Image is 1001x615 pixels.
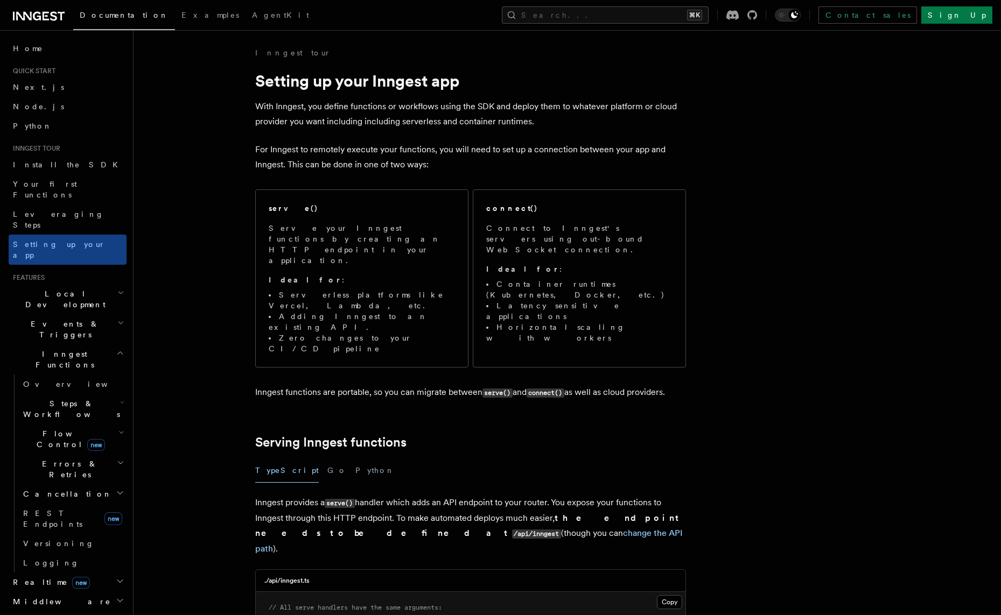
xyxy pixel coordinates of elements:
a: Contact sales [818,6,917,24]
li: Zero changes to your CI/CD pipeline [269,333,455,354]
a: Next.js [9,77,127,97]
h1: Setting up your Inngest app [255,71,686,90]
a: Versioning [19,534,127,553]
a: Home [9,39,127,58]
p: For Inngest to remotely execute your functions, you will need to set up a connection between your... [255,142,686,172]
span: new [104,512,122,525]
span: Versioning [23,539,94,548]
button: TypeScript [255,458,319,483]
li: Horizontal scaling with workers [486,322,673,343]
strong: Ideal for [269,275,342,284]
button: Go [327,458,347,483]
span: Realtime [9,577,90,588]
span: AgentKit [252,11,309,19]
li: Serverless platforms like Vercel, Lambda, etc. [269,289,455,311]
a: Serving Inngest functions [255,435,407,450]
button: Search...⌘K [502,6,709,24]
p: With Inngest, you define functions or workflows using the SDK and deploy them to whatever platfor... [255,99,686,129]
span: Inngest tour [9,144,60,153]
button: Copy [657,595,682,609]
a: Your first Functions [9,174,127,204]
span: Overview [23,380,134,388]
span: Inngest Functions [9,349,116,370]
p: Inngest functions are portable, so you can migrate between and as well as cloud providers. [255,385,686,400]
p: Inngest provides a handler which adds an API endpoint to your router. You expose your functions t... [255,495,686,556]
li: Adding Inngest to an existing API. [269,311,455,333]
span: Features [9,273,45,282]
span: // All serve handlers have the same arguments: [269,604,442,611]
span: Errors & Retries [19,458,117,480]
button: Inngest Functions [9,344,127,374]
span: Leveraging Steps [13,210,104,229]
button: Middleware [9,592,127,611]
p: : [269,274,455,285]
span: Install the SDK [13,160,124,169]
a: Sign Up [921,6,992,24]
a: Inngest tour [255,47,331,58]
a: connect()Connect to Inngest's servers using out-bound WebSocket connection.Ideal for:Container ru... [473,189,686,367]
span: Cancellation [19,489,112,499]
span: Quick start [9,67,55,75]
li: Latency sensitive applications [486,300,673,322]
a: Python [9,116,127,136]
span: new [72,577,90,589]
h3: ./api/inngest.ts [264,576,310,585]
strong: Ideal for [486,265,559,273]
li: Container runtimes (Kubernetes, Docker, etc.) [486,279,673,300]
p: Serve your Inngest functions by creating an HTTP endpoint in your application. [269,223,455,266]
span: Documentation [80,11,169,19]
h2: serve() [269,203,318,214]
span: Examples [181,11,239,19]
a: Install the SDK [9,155,127,174]
span: Next.js [13,83,64,91]
a: Logging [19,553,127,572]
button: Errors & Retries [19,454,127,484]
span: Steps & Workflows [19,398,120,420]
code: serve() [482,388,513,398]
p: : [486,264,673,274]
a: Overview [19,374,127,394]
button: Events & Triggers [9,314,127,344]
button: Steps & Workflows [19,394,127,424]
a: Documentation [73,3,175,30]
div: Inngest Functions [9,374,127,572]
a: Node.js [9,97,127,116]
span: Setting up your app [13,240,106,259]
code: /api/inngest [512,529,561,539]
button: Toggle dark mode [775,9,801,22]
h2: connect() [486,203,538,214]
span: Middleware [9,596,111,607]
span: Node.js [13,102,64,111]
span: Python [13,122,52,130]
button: Python [355,458,395,483]
a: Examples [175,3,246,29]
span: Home [13,43,43,54]
span: Your first Functions [13,180,77,199]
a: REST Endpointsnew [19,504,127,534]
code: serve() [325,499,355,508]
a: Setting up your app [9,235,127,265]
span: REST Endpoints [23,509,82,528]
span: new [87,439,105,451]
p: Connect to Inngest's servers using out-bound WebSocket connection. [486,223,673,255]
a: serve()Serve your Inngest functions by creating an HTTP endpoint in your application.Ideal for:Se... [255,189,468,367]
span: Logging [23,559,79,567]
span: Flow Control [19,428,118,450]
span: Local Development [9,288,117,310]
button: Realtimenew [9,572,127,592]
a: AgentKit [246,3,316,29]
code: connect() [527,388,564,398]
span: Events & Triggers [9,319,117,340]
a: Leveraging Steps [9,204,127,235]
button: Cancellation [19,484,127,504]
button: Local Development [9,284,127,314]
kbd: ⌘K [687,10,702,20]
button: Flow Controlnew [19,424,127,454]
